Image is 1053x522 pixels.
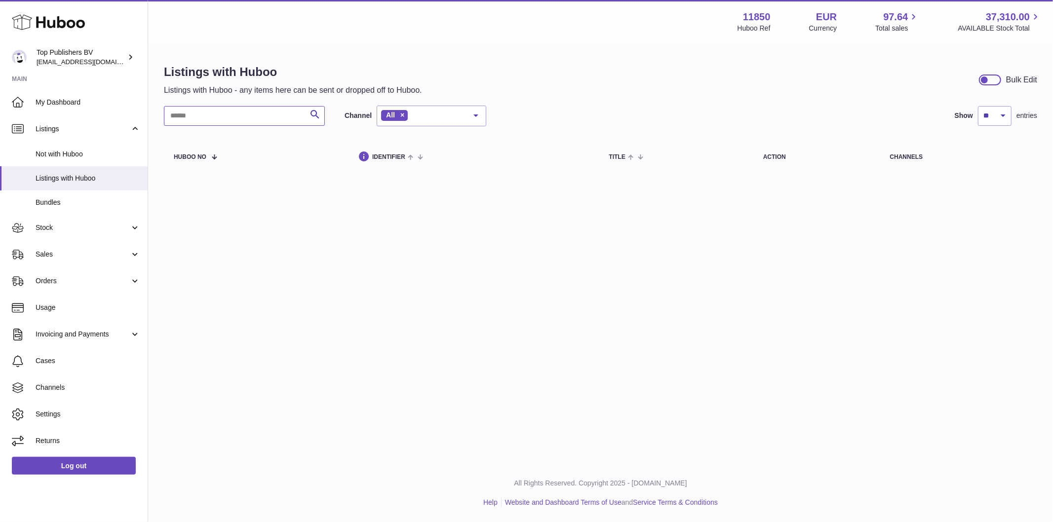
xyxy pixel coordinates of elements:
span: 97.64 [883,10,908,24]
div: Huboo Ref [738,24,771,33]
p: Listings with Huboo - any items here can be sent or dropped off to Huboo. [164,85,422,96]
span: Settings [36,410,140,419]
span: Usage [36,303,140,312]
span: Bundles [36,198,140,207]
label: Channel [345,111,372,120]
label: Show [955,111,973,120]
span: title [609,154,625,160]
span: Sales [36,250,130,259]
span: Not with Huboo [36,149,140,159]
strong: EUR [816,10,837,24]
span: Listings [36,124,130,134]
span: Huboo no [174,154,206,160]
span: Channels [36,383,140,392]
p: All Rights Reserved. Copyright 2025 - [DOMAIN_NAME] [156,479,1045,488]
span: Invoicing and Payments [36,330,130,339]
span: Cases [36,356,140,366]
img: internalAdmin-11850@internal.huboo.com [12,50,27,65]
span: Listings with Huboo [36,174,140,183]
div: Currency [809,24,837,33]
span: entries [1016,111,1037,120]
span: [EMAIL_ADDRESS][DOMAIN_NAME] [37,58,145,66]
span: identifier [372,154,405,160]
a: Service Terms & Conditions [633,498,718,506]
a: 97.64 Total sales [875,10,919,33]
span: 37,310.00 [986,10,1030,24]
a: Log out [12,457,136,475]
div: action [763,154,870,160]
span: My Dashboard [36,98,140,107]
h1: Listings with Huboo [164,64,422,80]
a: Help [483,498,498,506]
strong: 11850 [743,10,771,24]
span: Stock [36,223,130,232]
a: Website and Dashboard Terms of Use [505,498,622,506]
span: Orders [36,276,130,286]
div: channels [890,154,1027,160]
div: Top Publishers BV [37,48,125,67]
span: AVAILABLE Stock Total [958,24,1041,33]
span: All [386,111,395,119]
a: 37,310.00 AVAILABLE Stock Total [958,10,1041,33]
span: Total sales [875,24,919,33]
div: Bulk Edit [1006,75,1037,85]
li: and [502,498,718,507]
span: Returns [36,436,140,446]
